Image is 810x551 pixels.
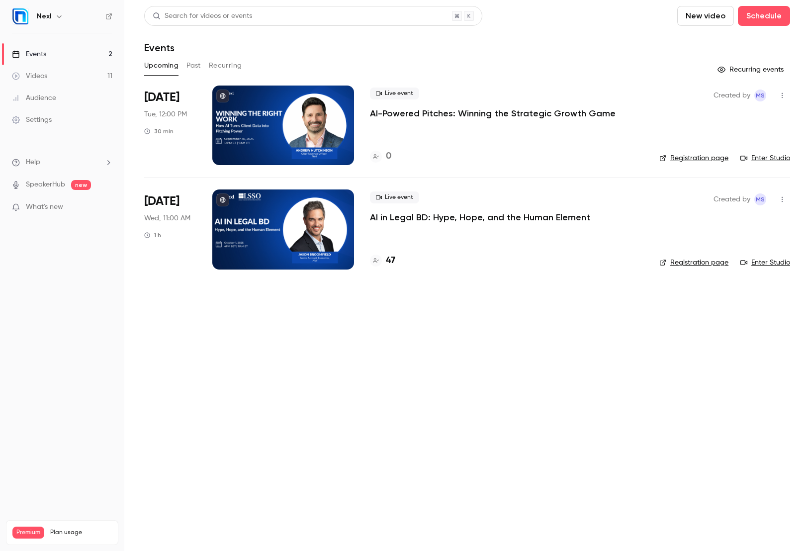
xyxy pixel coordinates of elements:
a: AI in Legal BD: Hype, Hope, and the Human Element [370,211,590,223]
div: Oct 1 Wed, 10:00 AM (America/Chicago) [144,189,196,269]
a: Registration page [659,153,728,163]
span: What's new [26,202,63,212]
a: Enter Studio [740,258,790,268]
span: Premium [12,527,44,539]
iframe: Noticeable Trigger [100,203,112,212]
h4: 47 [386,254,395,268]
a: Enter Studio [740,153,790,163]
div: Settings [12,115,52,125]
h4: 0 [386,150,391,163]
a: SpeakerHub [26,180,65,190]
div: Audience [12,93,56,103]
span: Live event [370,88,419,99]
div: Search for videos or events [153,11,252,21]
a: Registration page [659,258,728,268]
li: help-dropdown-opener [12,157,112,168]
button: Schedule [738,6,790,26]
span: [DATE] [144,193,180,209]
div: Events [12,49,46,59]
span: Plan usage [50,529,112,537]
a: AI-Powered Pitches: Winning the Strategic Growth Game [370,107,616,119]
span: new [71,180,91,190]
span: Created by [714,193,750,205]
h6: Nexl [37,11,51,21]
button: Past [186,58,201,74]
div: Videos [12,71,47,81]
span: Wed, 11:00 AM [144,213,190,223]
button: Recurring events [713,62,790,78]
span: Created by [714,90,750,101]
button: New video [677,6,734,26]
span: Melissa Strauss [754,193,766,205]
span: Live event [370,191,419,203]
div: Sep 30 Tue, 11:00 AM (America/Chicago) [144,86,196,165]
h1: Events [144,42,175,54]
button: Upcoming [144,58,179,74]
span: MS [756,193,765,205]
a: 47 [370,254,395,268]
span: Help [26,157,40,168]
span: [DATE] [144,90,180,105]
a: 0 [370,150,391,163]
button: Recurring [209,58,242,74]
img: Nexl [12,8,28,24]
span: Melissa Strauss [754,90,766,101]
div: 30 min [144,127,174,135]
span: Tue, 12:00 PM [144,109,187,119]
div: 1 h [144,231,161,239]
span: MS [756,90,765,101]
